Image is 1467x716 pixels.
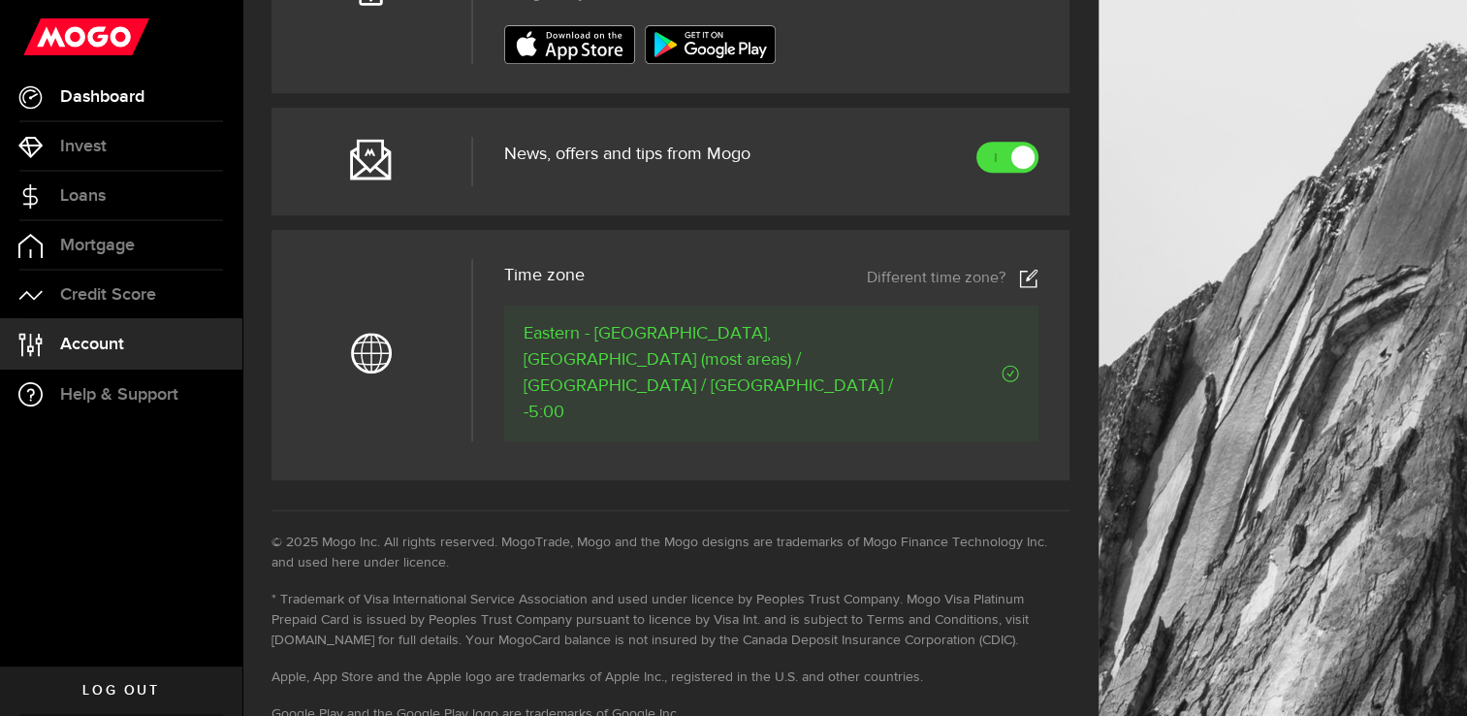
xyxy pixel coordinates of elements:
[504,146,750,163] span: News, offers and tips from Mogo
[271,533,1069,573] li: © 2025 Mogo Inc. All rights reserved. MogoTrade, Mogo and the Mogo designs are trademarks of Mogo...
[271,590,1069,651] li: * Trademark of Visa International Service Association and used under licence by Peoples Trust Com...
[60,88,144,106] span: Dashboard
[82,684,159,698] span: Log out
[60,386,178,404] span: Help & Support
[60,286,156,304] span: Credit Score
[60,336,124,353] span: Account
[524,321,920,426] span: Eastern - [GEOGRAPHIC_DATA], [GEOGRAPHIC_DATA] (most areas) / [GEOGRAPHIC_DATA] / [GEOGRAPHIC_DAT...
[867,269,1038,288] a: Different time zone?
[645,25,776,64] img: badge-google-play.svg
[60,187,106,205] span: Loans
[271,667,1069,688] li: Apple, App Store and the Apple logo are trademarks of Apple Inc., registered in the U.S. and othe...
[920,365,1019,382] span: Verified
[16,8,74,66] button: Open LiveChat chat widget
[60,237,135,254] span: Mortgage
[504,25,635,64] img: badge-app-store.svg
[504,267,585,284] span: Time zone
[60,138,107,155] span: Invest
